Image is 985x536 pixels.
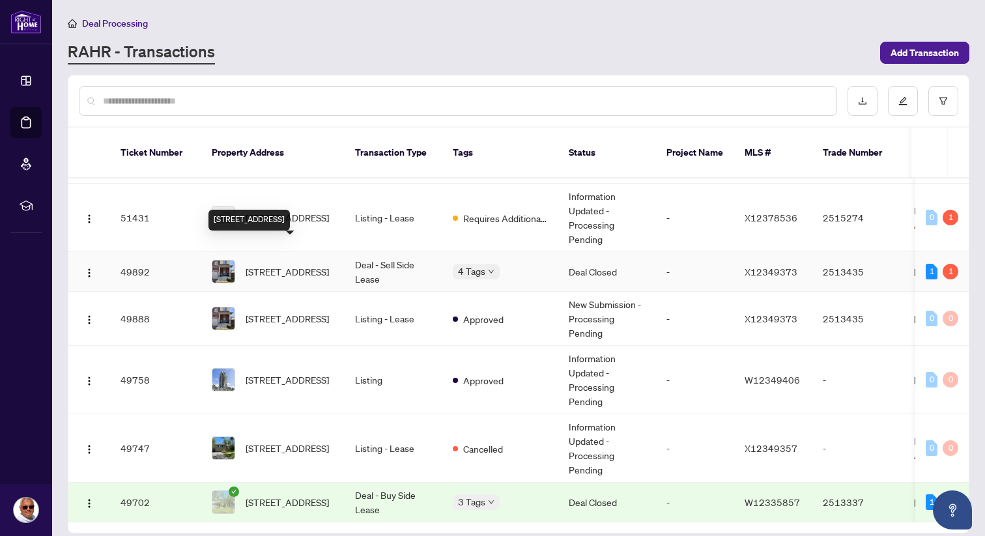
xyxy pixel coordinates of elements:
div: 0 [943,372,958,388]
th: Transaction Type [345,128,442,178]
div: 0 [926,210,937,225]
span: filter [939,96,948,106]
td: New Submission - Processing Pending [558,292,656,346]
div: [STREET_ADDRESS] [208,210,290,231]
td: 2515274 [812,184,904,252]
span: [STREET_ADDRESS] [246,495,329,509]
img: thumbnail-img [212,307,235,330]
span: [STREET_ADDRESS] [246,264,329,279]
span: X12349373 [745,313,797,324]
span: [STREET_ADDRESS] [246,311,329,326]
button: Logo [79,438,100,458]
td: Deal Closed [558,483,656,522]
td: Listing [345,346,442,414]
span: 3 Tags [458,494,485,509]
td: 2513337 [812,483,904,522]
img: logo [10,10,42,34]
button: Logo [79,492,100,513]
td: Listing - Lease [345,184,442,252]
span: home [68,19,77,28]
td: - [656,292,734,346]
td: - [656,346,734,414]
span: X12378536 [745,212,797,223]
button: download [848,86,878,116]
td: 49747 [110,414,201,483]
div: 0 [926,440,937,456]
img: Logo [84,498,94,509]
img: Logo [84,268,94,278]
span: W12349406 [745,374,800,386]
div: 1 [943,210,958,225]
div: 0 [926,372,937,388]
button: Logo [79,308,100,329]
td: Information Updated - Processing Pending [558,414,656,483]
td: - [656,252,734,292]
td: 49758 [110,346,201,414]
td: Deal - Buy Side Lease [345,483,442,522]
td: - [656,483,734,522]
th: MLS # [734,128,812,178]
img: Logo [84,315,94,325]
span: edit [898,96,907,106]
span: X12349373 [745,266,797,277]
th: Trade Number [812,128,904,178]
a: RAHR - Transactions [68,41,215,64]
span: Cancelled [463,442,503,456]
span: down [488,268,494,275]
th: Tags [442,128,558,178]
td: Information Updated - Processing Pending [558,184,656,252]
span: check-circle [229,487,239,497]
td: 49888 [110,292,201,346]
img: Logo [84,376,94,386]
div: 0 [943,311,958,326]
img: Logo [84,444,94,455]
button: Logo [79,369,100,390]
img: thumbnail-img [212,369,235,391]
img: thumbnail-img [212,491,235,513]
img: thumbnail-img [212,261,235,283]
td: 2513435 [812,292,904,346]
div: 1 [943,264,958,279]
th: Project Name [656,128,734,178]
div: 0 [926,311,937,326]
td: Listing - Lease [345,414,442,483]
td: Deal - Sell Side Lease [345,252,442,292]
td: - [812,414,904,483]
span: down [488,499,494,505]
span: X12349357 [745,442,797,454]
div: 0 [943,440,958,456]
span: 4 Tags [458,264,485,279]
td: 2513435 [812,252,904,292]
span: Approved [463,373,504,388]
span: Approved [463,312,504,326]
button: edit [888,86,918,116]
span: Deal Processing [82,18,148,29]
button: Add Transaction [880,42,969,64]
th: Ticket Number [110,128,201,178]
span: Requires Additional Docs [463,211,548,225]
td: Information Updated - Processing Pending [558,346,656,414]
td: 49702 [110,483,201,522]
button: filter [928,86,958,116]
span: [STREET_ADDRESS] [246,373,329,387]
span: Add Transaction [891,42,959,63]
div: 1 [926,494,937,510]
td: - [656,184,734,252]
td: - [656,414,734,483]
span: download [858,96,867,106]
td: 51431 [110,184,201,252]
img: Logo [84,214,94,224]
td: 49892 [110,252,201,292]
img: Profile Icon [14,498,38,522]
img: thumbnail-img [212,437,235,459]
td: Deal Closed [558,252,656,292]
span: W12335857 [745,496,800,508]
button: Open asap [933,490,972,529]
img: thumbnail-img [212,206,235,229]
th: Status [558,128,656,178]
button: Logo [79,261,100,282]
span: [STREET_ADDRESS] [246,441,329,455]
td: Listing - Lease [345,292,442,346]
th: Property Address [201,128,345,178]
div: 1 [926,264,937,279]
